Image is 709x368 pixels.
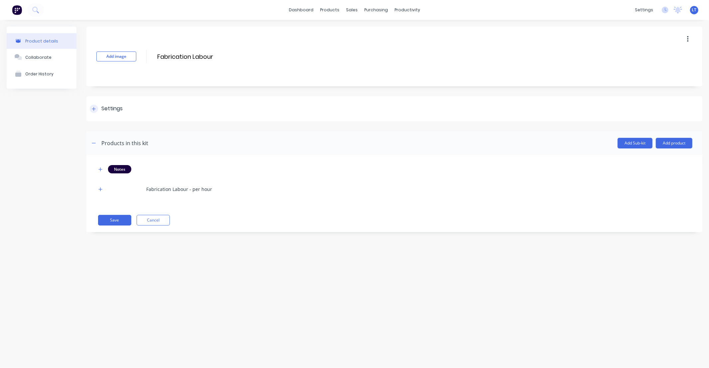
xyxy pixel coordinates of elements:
button: Add Sub-kit [618,138,652,148]
div: settings [632,5,656,15]
div: Fabrication Labour - per hour [146,186,212,193]
button: Cancel [137,215,170,226]
button: Order History [7,65,76,82]
button: Product details [7,33,76,49]
div: Products in this kit [101,139,148,147]
div: Notes [108,165,131,173]
button: Collaborate [7,49,76,65]
div: productivity [391,5,423,15]
button: Save [98,215,131,226]
img: Factory [12,5,22,15]
button: Add product [656,138,692,148]
span: LT [692,7,697,13]
div: sales [343,5,361,15]
div: Order History [25,71,54,76]
div: products [317,5,343,15]
div: purchasing [361,5,391,15]
button: Add image [96,51,136,61]
a: dashboard [286,5,317,15]
div: Collaborate [25,55,52,60]
div: Settings [101,105,123,113]
div: Product details [25,39,58,44]
input: Enter kit name [157,52,274,61]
